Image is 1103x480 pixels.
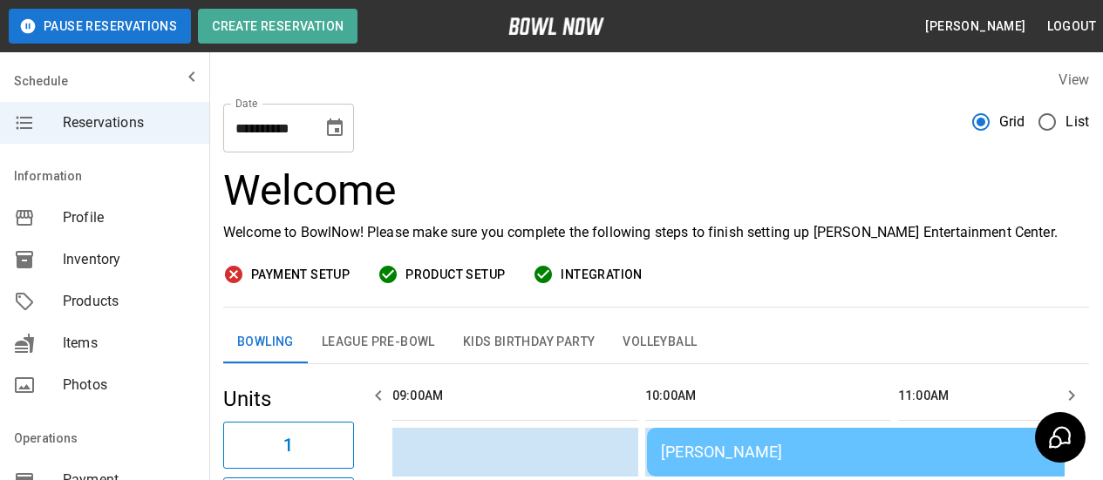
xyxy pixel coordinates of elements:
span: Grid [999,112,1025,132]
div: inventory tabs [223,321,1089,363]
span: Products [63,291,195,312]
h5: Units [223,385,354,413]
span: Items [63,333,195,354]
button: [PERSON_NAME] [918,10,1032,43]
h6: 1 [283,431,293,459]
button: Choose date, selected date is Sep 7, 2025 [317,111,352,145]
button: 1 [223,422,354,469]
th: 10:00AM [645,371,891,421]
span: Profile [63,207,195,228]
label: View [1059,71,1089,88]
span: Inventory [63,249,195,270]
img: logo [508,17,604,35]
button: Logout [1040,10,1103,43]
button: Pause Reservations [9,9,191,44]
span: Payment Setup [251,264,350,286]
span: Reservations [63,112,195,133]
p: Welcome to BowlNow! Please make sure you complete the following steps to finish setting up [PERSO... [223,222,1089,243]
span: List [1066,112,1089,132]
h3: Welcome [223,166,1089,215]
button: Kids Birthday Party [449,321,609,363]
span: Integration [561,264,642,286]
span: Photos [63,375,195,395]
button: Bowling [223,321,308,363]
button: League Pre-Bowl [308,321,449,363]
span: Product Setup [405,264,505,286]
th: 09:00AM [392,371,638,421]
button: Create Reservation [198,9,357,44]
button: Volleyball [609,321,711,363]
